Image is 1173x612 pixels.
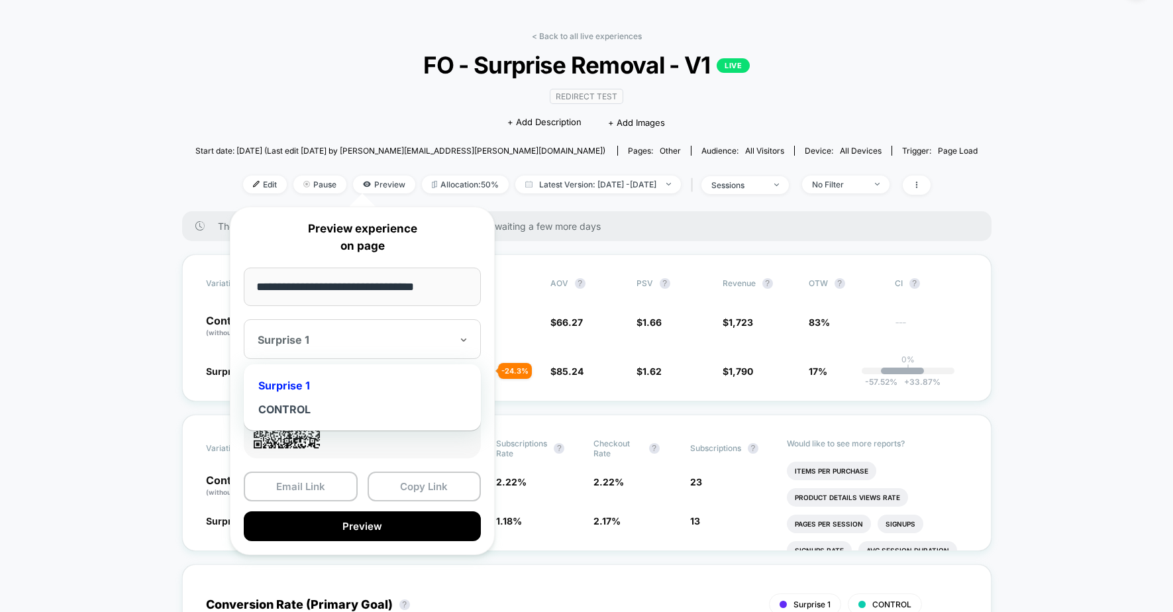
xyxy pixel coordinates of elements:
[902,146,978,156] div: Trigger:
[206,366,251,377] span: Surprise 1
[865,377,897,387] span: -57.52 %
[525,181,533,187] img: calendar
[195,146,605,156] span: Start date: [DATE] (Last edit [DATE] by [PERSON_NAME][EMAIL_ADDRESS][PERSON_NAME][DOMAIN_NAME])
[690,443,741,453] span: Subscriptions
[432,181,437,188] img: rebalance
[649,443,660,454] button: ?
[206,488,266,496] span: (without changes)
[812,179,865,189] div: No Filter
[642,317,662,328] span: 1.66
[206,315,279,338] p: Control
[787,438,968,448] p: Would like to see more reports?
[250,374,474,397] div: Surprise 1
[496,476,527,487] span: 2.22 %
[723,317,753,328] span: $
[550,89,623,104] span: Redirect Test
[774,183,779,186] img: end
[243,176,287,193] span: Edit
[593,476,624,487] span: 2.22 %
[608,117,665,128] span: + Add Images
[895,278,968,289] span: CI
[399,599,410,610] button: ?
[787,488,908,507] li: Product Details Views Rate
[840,146,882,156] span: all devices
[206,515,251,527] span: Surprise 1
[303,181,310,187] img: end
[593,438,642,458] span: Checkout Rate
[422,176,509,193] span: Allocation: 50%
[723,366,753,377] span: $
[745,146,784,156] span: All Visitors
[593,515,621,527] span: 2.17 %
[496,515,522,527] span: 1.18 %
[532,31,642,41] a: < Back to all live experiences
[701,146,784,156] div: Audience:
[637,366,662,377] span: $
[206,475,289,497] p: Control
[556,317,583,328] span: 66.27
[787,515,871,533] li: Pages Per Session
[809,366,827,377] span: 17%
[787,541,852,560] li: Signups Rate
[293,176,346,193] span: Pause
[206,278,279,289] span: Variation
[793,599,831,609] span: Surprise 1
[872,599,911,609] span: CONTROL
[660,278,670,289] button: ?
[498,363,532,379] div: - 24.3 %
[809,317,830,328] span: 83%
[878,515,923,533] li: Signups
[353,176,415,193] span: Preview
[690,515,700,527] span: 13
[901,354,915,364] p: 0%
[858,541,957,560] li: Avg Session Duration
[368,472,482,501] button: Copy Link
[550,278,568,288] span: AOV
[690,476,702,487] span: 23
[897,377,941,387] span: 33.87 %
[895,319,968,338] span: ---
[637,317,662,328] span: $
[835,278,845,289] button: ?
[907,364,909,374] p: |
[938,146,978,156] span: Page Load
[748,443,758,454] button: ?
[794,146,892,156] span: Device:
[250,397,474,421] div: CONTROL
[575,278,586,289] button: ?
[729,366,753,377] span: 1,790
[496,438,547,458] span: Subscriptions Rate
[515,176,681,193] span: Latest Version: [DATE] - [DATE]
[666,183,671,185] img: end
[244,221,481,254] p: Preview experience on page
[637,278,653,288] span: PSV
[809,278,882,289] span: OTW
[787,462,876,480] li: Items Per Purchase
[206,438,279,458] span: Variation
[762,278,773,289] button: ?
[660,146,681,156] span: other
[507,116,582,129] span: + Add Description
[875,183,880,185] img: end
[717,58,750,73] p: LIVE
[688,176,701,195] span: |
[909,278,920,289] button: ?
[550,317,583,328] span: $
[642,366,662,377] span: 1.62
[550,366,584,377] span: $
[554,443,564,454] button: ?
[234,51,938,79] span: FO - Surprise Removal - V1
[206,329,266,336] span: (without changes)
[904,377,909,387] span: +
[723,278,756,288] span: Revenue
[218,221,965,232] span: There are still no statistically significant results. We recommend waiting a few more days
[244,511,481,541] button: Preview
[729,317,753,328] span: 1,723
[244,472,358,501] button: Email Link
[628,146,681,156] div: Pages:
[253,181,260,187] img: edit
[711,180,764,190] div: sessions
[556,366,584,377] span: 85.24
